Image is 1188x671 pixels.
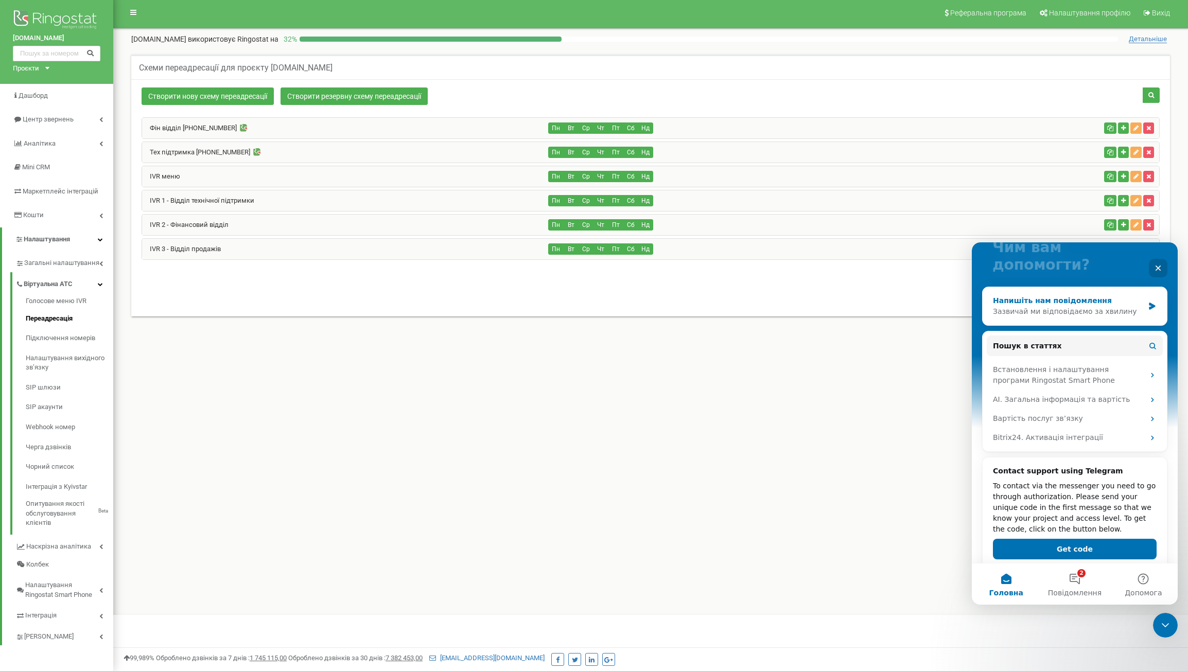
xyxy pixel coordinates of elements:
span: Віртуальна АТС [24,279,73,289]
button: Нд [638,171,653,182]
button: Ср [578,219,593,231]
button: Ср [578,243,593,255]
a: Опитування якості обслуговування клієнтівBeta [26,497,113,528]
button: Пн [548,195,564,206]
p: 32 % [278,34,300,44]
a: Інтеграція з Kyivstar [26,477,113,497]
button: Пошук в статтях [15,93,191,114]
div: Напишіть нам повідомлення [21,53,172,64]
button: Пт [608,219,623,231]
span: Дашборд [19,92,48,99]
div: AI. Загальна інформація та вартість [15,148,191,167]
div: Вартість послуг зв’язку [21,171,172,182]
div: Закрити [177,16,196,35]
button: Пт [608,243,623,255]
div: Bitrix24. Активація інтеграції [21,190,172,201]
button: Вт [563,219,579,231]
div: Bitrix24. Активація інтеграції [15,186,191,205]
button: Чт [593,147,608,158]
span: Наскрізна аналітика [26,542,91,552]
button: Нд [638,219,653,231]
a: Створити резервну схему переадресації [281,87,428,105]
span: Інтеграція [25,611,57,621]
span: Маркетплейс інтеграцій [23,187,98,195]
iframe: Intercom live chat [972,242,1178,605]
button: Пт [608,147,623,158]
span: Колбек [26,560,49,570]
a: IVR меню [142,172,180,180]
a: [DOMAIN_NAME] [13,33,100,43]
a: Тех підтримка [PHONE_NUMBER] [142,148,250,156]
span: Головна [17,347,51,354]
button: Чт [593,219,608,231]
a: Webhook номер [26,417,113,437]
a: SIP акаунти [26,397,113,417]
button: Ср [578,147,593,158]
a: Чорний список [26,457,113,477]
div: Вартість послуг зв’язку [15,167,191,186]
button: Чт [593,122,608,134]
button: Нд [638,243,653,255]
button: Пн [548,243,564,255]
button: Пт [608,171,623,182]
span: використовує Ringostat на [188,35,278,43]
button: Чт [593,171,608,182]
div: Напишіть нам повідомленняЗазвичай ми відповідаємо за хвилину [10,44,196,83]
a: Голосове меню IVR [26,296,113,309]
span: Аналiтика [24,139,56,147]
button: Пт [608,122,623,134]
span: Налаштування [24,235,70,243]
a: Фін відділ [PHONE_NUMBER] [142,124,237,132]
a: Наскрізна аналітика [15,535,113,556]
img: Ringostat logo [13,8,100,33]
div: Зазвичай ми відповідаємо за хвилину [21,64,172,75]
a: Налаштування вихідного зв’язку [26,348,113,378]
a: Підключення номерів [26,328,113,348]
div: To contact via the messenger you need to go through authorization. Please send your unique code i... [21,238,185,292]
div: Встановлення і налаштування програми Ringostat Smart Phone [15,118,191,148]
a: IVR 3 - Відділ продажів [142,245,221,253]
span: Налаштування Ringostat Smart Phone [25,580,99,599]
a: Колбек [15,556,113,574]
button: Пт [608,195,623,206]
button: Пн [548,122,564,134]
button: Ср [578,171,593,182]
a: Переадресація [26,309,113,329]
button: Пн [548,219,564,231]
a: Створити нову схему переадресації [142,87,274,105]
span: Детальніше [1129,35,1167,43]
a: Віртуальна АТС [15,272,113,293]
a: Інтеграція [15,604,113,625]
button: Пошук схеми переадресації [1143,87,1160,103]
button: Пн [548,147,564,158]
div: Встановлення і налаштування програми Ringostat Smart Phone [21,122,172,144]
button: Чт [593,243,608,255]
h5: Схеми переадресації для проєкту [DOMAIN_NAME] [139,63,333,73]
b: Contact support using Telegram [21,224,151,233]
span: Реферальна програма [950,9,1026,17]
a: Загальні налаштування [15,251,113,272]
div: Проєкти [13,64,39,74]
button: Нд [638,147,653,158]
button: Допомога [137,321,206,362]
input: Пошук за номером [13,46,100,61]
div: AI. Загальна інформація та вартість [21,152,172,163]
span: Повідомлення [76,347,130,354]
span: Вихід [1152,9,1170,17]
span: Кошти [23,211,44,219]
button: Сб [623,195,638,206]
a: Налаштування Ringostat Smart Phone [15,573,113,604]
a: Налаштування [2,227,113,252]
span: Пошук в статтях [21,98,90,109]
button: Вт [563,171,579,182]
button: Вт [563,147,579,158]
a: IVR 1 - Відділ технічної підтримки [142,197,254,204]
span: Центр звернень [23,115,74,123]
a: SIP шлюзи [26,378,113,398]
button: Пн [548,171,564,182]
button: Ср [578,195,593,206]
p: [DOMAIN_NAME] [131,34,278,44]
button: Сб [623,219,638,231]
button: Вт [563,122,579,134]
button: Сб [623,243,638,255]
